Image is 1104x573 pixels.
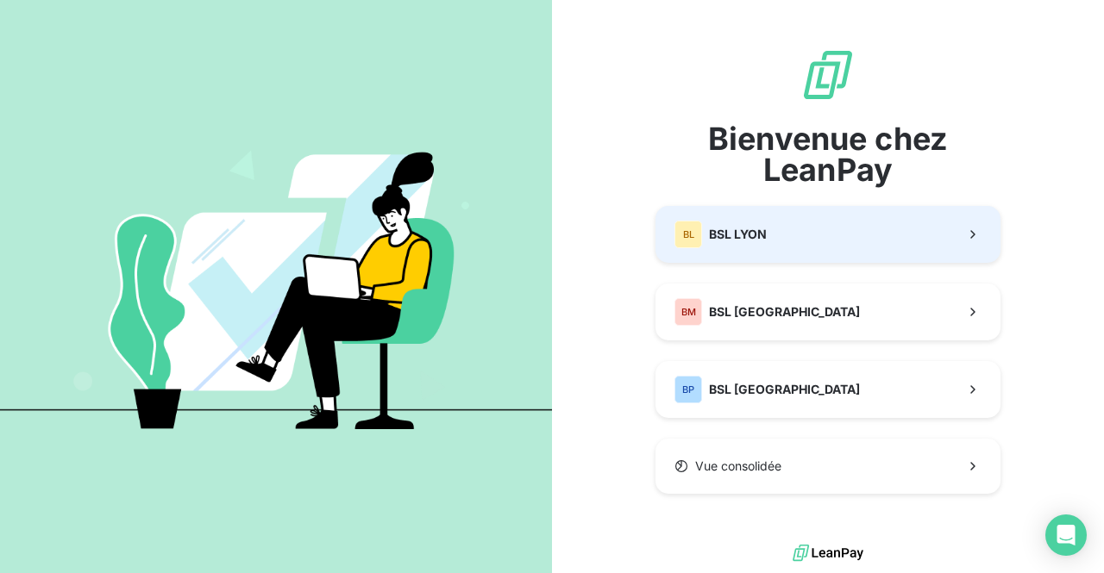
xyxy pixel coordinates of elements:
[709,226,767,243] span: BSL LYON
[1045,514,1087,556] div: Open Intercom Messenger
[674,376,702,403] div: BP
[695,458,781,475] span: Vue consolidée
[709,303,860,321] span: BSL [GEOGRAPHIC_DATA]
[655,206,1000,263] button: BLBSL LYON
[655,439,1000,494] button: Vue consolidée
[655,123,1000,185] span: Bienvenue chez LeanPay
[674,298,702,326] div: BM
[674,221,702,248] div: BL
[800,47,856,103] img: logo sigle
[709,381,860,398] span: BSL [GEOGRAPHIC_DATA]
[793,540,863,566] img: logo
[655,361,1000,418] button: BPBSL [GEOGRAPHIC_DATA]
[655,283,1000,340] button: BMBSL [GEOGRAPHIC_DATA]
